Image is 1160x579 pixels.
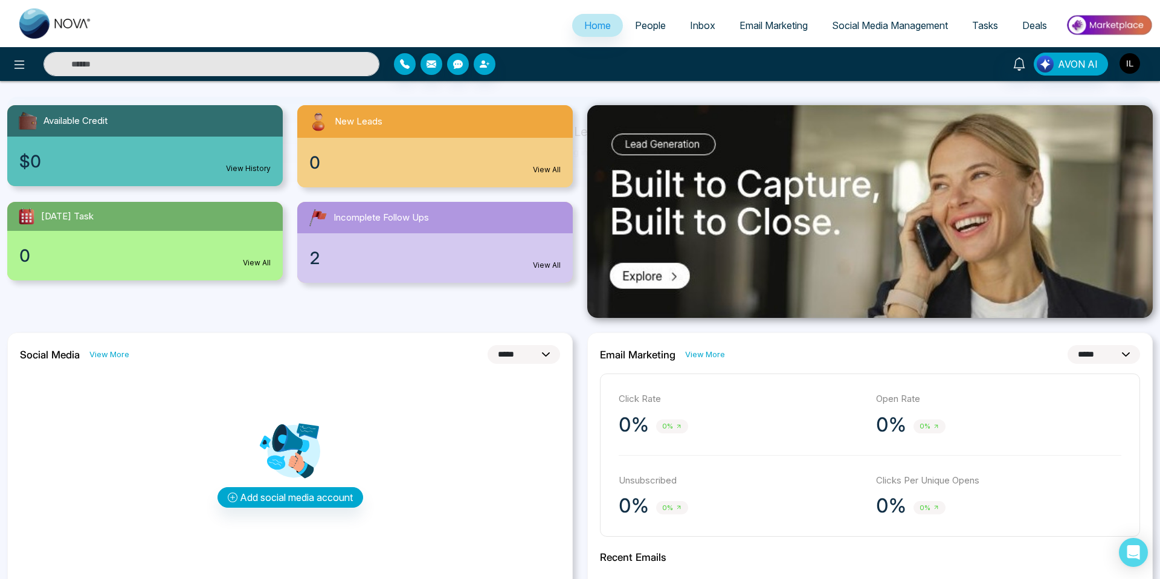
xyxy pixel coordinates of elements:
[832,19,948,31] span: Social Media Management
[656,419,688,433] span: 0%
[572,14,623,37] a: Home
[19,243,30,268] span: 0
[290,202,580,283] a: Incomplete Follow Ups2View All
[533,164,561,175] a: View All
[307,110,330,133] img: newLeads.svg
[623,14,678,37] a: People
[972,19,998,31] span: Tasks
[587,105,1153,318] img: .
[656,501,688,515] span: 0%
[19,149,41,174] span: $0
[226,163,271,174] a: View History
[619,474,864,488] p: Unsubscribed
[727,14,820,37] a: Email Marketing
[533,260,561,271] a: View All
[876,392,1121,406] p: Open Rate
[690,19,715,31] span: Inbox
[600,551,1140,563] h2: Recent Emails
[20,349,80,361] h2: Social Media
[619,413,649,437] p: 0%
[333,211,429,225] span: Incomplete Follow Ups
[1022,19,1047,31] span: Deals
[1010,14,1059,37] a: Deals
[1120,53,1140,74] img: User Avatar
[307,207,329,228] img: followUps.svg
[739,19,808,31] span: Email Marketing
[290,105,580,187] a: New Leads0View All
[635,19,666,31] span: People
[619,494,649,518] p: 0%
[17,207,36,226] img: todayTask.svg
[876,474,1121,488] p: Clicks Per Unique Opens
[913,501,946,515] span: 0%
[243,257,271,268] a: View All
[685,349,725,360] a: View More
[876,494,906,518] p: 0%
[1065,11,1153,39] img: Market-place.gif
[19,8,92,39] img: Nova CRM Logo
[913,419,946,433] span: 0%
[820,14,960,37] a: Social Media Management
[678,14,727,37] a: Inbox
[1119,538,1148,567] div: Open Intercom Messenger
[260,421,320,481] img: Analytics png
[1034,53,1108,76] button: AVON AI
[600,349,675,361] h2: Email Marketing
[1058,57,1098,71] span: AVON AI
[1037,56,1054,73] img: Lead Flow
[309,245,320,271] span: 2
[41,210,94,224] span: [DATE] Task
[17,110,39,132] img: availableCredit.svg
[43,114,108,128] span: Available Credit
[619,392,864,406] p: Click Rate
[584,19,611,31] span: Home
[89,349,129,360] a: View More
[876,413,906,437] p: 0%
[960,14,1010,37] a: Tasks
[309,150,320,175] span: 0
[335,115,382,129] span: New Leads
[217,487,363,508] button: Add social media account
